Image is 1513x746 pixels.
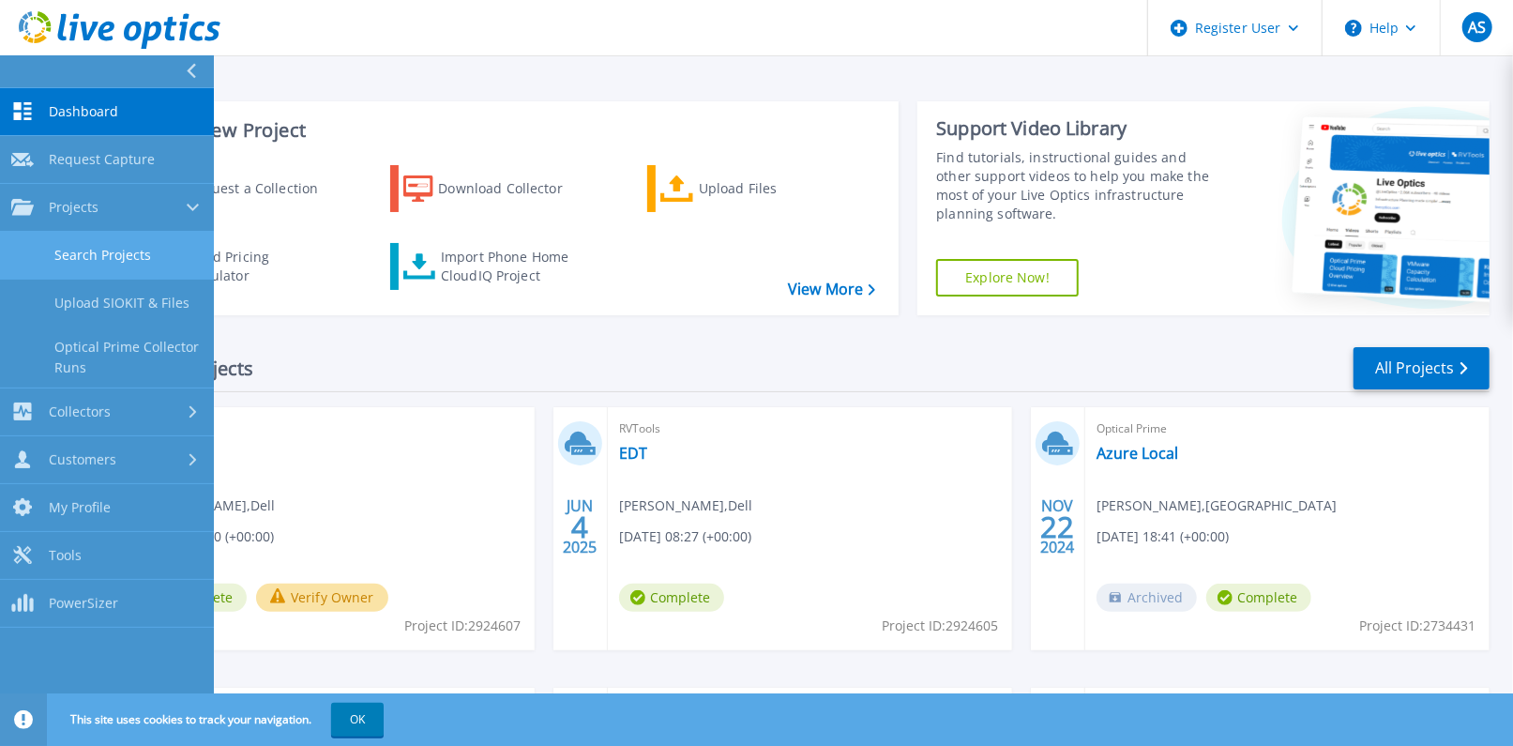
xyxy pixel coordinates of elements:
div: Find tutorials, instructional guides and other support videos to help you make the most of your L... [936,148,1224,223]
a: View More [788,281,875,298]
a: Request a Collection [133,165,342,212]
span: RVTools [142,419,523,439]
div: Upload Files [699,170,849,207]
button: Verify Owner [256,584,388,612]
span: [DATE] 18:41 (+00:00) [1097,526,1229,547]
a: Cloud Pricing Calculator [133,243,342,290]
span: 22 [1040,519,1074,535]
span: This site uses cookies to track your navigation. [52,703,384,737]
a: Upload Files [647,165,856,212]
span: Project ID: 2924607 [404,616,521,636]
a: Explore Now! [936,259,1079,297]
span: Archived [1097,584,1197,612]
div: Cloud Pricing Calculator [184,248,334,285]
div: NOV 2024 [1039,493,1075,561]
span: Dashboard [49,103,118,120]
span: My Profile [49,499,111,516]
div: Request a Collection [187,170,337,207]
div: JUN 2025 [562,493,598,561]
span: 4 [571,519,588,535]
span: RVTools [619,419,1001,439]
span: Complete [1206,584,1311,612]
span: [PERSON_NAME] , [GEOGRAPHIC_DATA] [1097,495,1337,516]
div: Support Video Library [936,116,1224,141]
a: EDT [619,444,647,463]
span: Customers [49,451,116,468]
span: Project ID: 2924605 [882,616,998,636]
span: AS [1468,20,1486,35]
span: Collectors [49,403,111,420]
span: Tools [49,547,82,564]
div: Download Collector [438,170,588,207]
span: PowerSizer [49,595,118,612]
span: [DATE] 08:27 (+00:00) [619,526,751,547]
span: Request Capture [49,151,155,168]
span: [PERSON_NAME] , Dell [619,495,752,516]
a: Azure Local [1097,444,1178,463]
a: All Projects [1354,347,1490,389]
span: Project ID: 2734431 [1359,616,1475,636]
h3: Start a New Project [133,120,874,141]
button: OK [331,703,384,737]
span: Optical Prime [1097,419,1478,439]
div: Import Phone Home CloudIQ Project [441,248,587,285]
span: Projects [49,199,98,216]
span: Complete [619,584,724,612]
a: Download Collector [390,165,599,212]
